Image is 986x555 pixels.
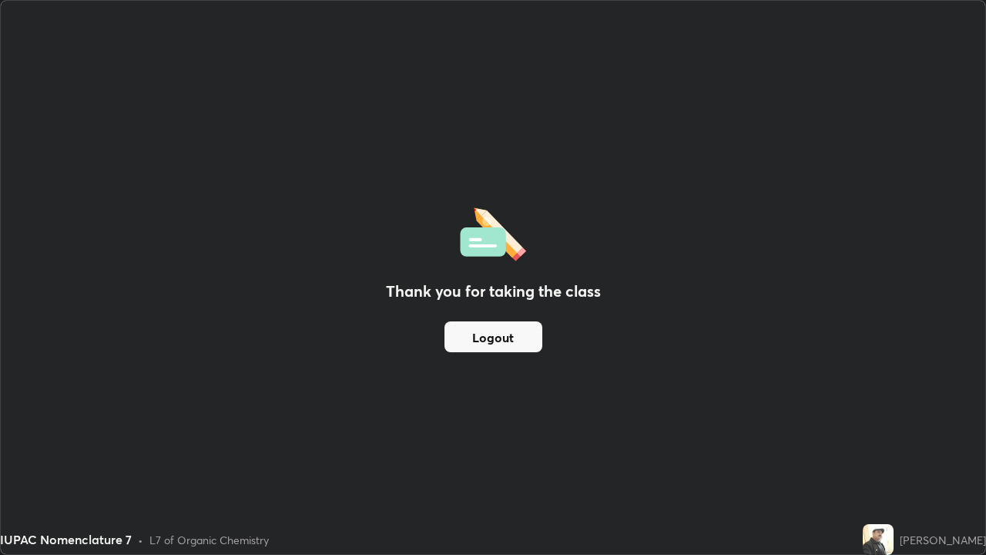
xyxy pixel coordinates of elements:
[863,524,894,555] img: 8789f57d21a94de8b089b2eaa565dc50.jpg
[444,321,542,352] button: Logout
[900,532,986,548] div: [PERSON_NAME]
[138,532,143,548] div: •
[149,532,269,548] div: L7 of Organic Chemistry
[386,280,601,303] h2: Thank you for taking the class
[460,203,526,261] img: offlineFeedback.1438e8b3.svg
